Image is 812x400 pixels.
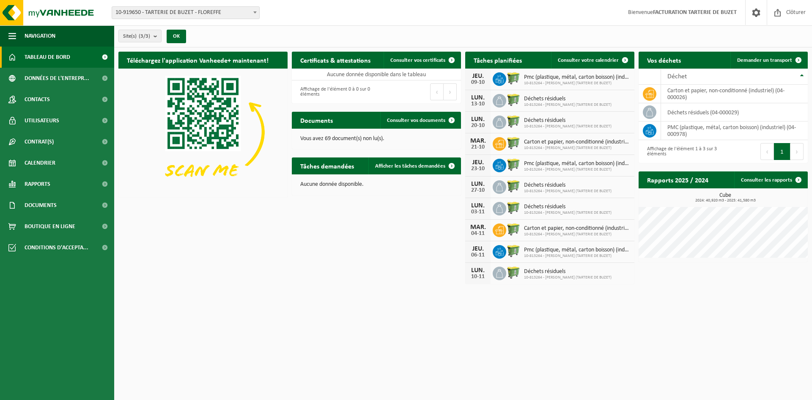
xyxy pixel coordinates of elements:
[506,136,521,150] img: WB-0660-HPE-GN-51
[25,25,55,47] span: Navigation
[524,102,612,108] span: 10-813264 - [PERSON_NAME] (TARTERIE DE BUZET)
[524,232,630,237] span: 10-813264 - [PERSON_NAME] (TARTERIE DE BUZET)
[469,80,486,86] div: 09-10
[300,182,453,188] p: Aucune donnée disponible.
[469,166,486,172] div: 23-10
[118,30,162,42] button: Site(s)(3/3)
[524,268,612,275] span: Déchets résiduels
[25,47,70,68] span: Tableau de bord
[524,160,630,167] span: Pmc (plastique, métal, carton boisson) (industriel)
[774,143,790,160] button: 1
[300,136,453,142] p: Vous avez 69 document(s) non lu(s).
[469,188,486,193] div: 27-10
[653,9,737,16] strong: FACTURATION TARTERIE DE BUZET
[469,209,486,215] div: 03-11
[167,30,186,43] button: OK
[469,252,486,258] div: 06-11
[25,174,50,195] span: Rapports
[380,112,460,129] a: Consulter vos documents
[639,52,689,68] h2: Vos déchets
[123,30,150,43] span: Site(s)
[667,73,687,80] span: Déchet
[643,193,808,203] h3: Cube
[524,275,612,280] span: 10-813264 - [PERSON_NAME] (TARTERIE DE BUZET)
[292,69,461,80] td: Aucune donnée disponible dans le tableau
[524,117,612,124] span: Déchets résiduels
[643,199,808,203] span: 2024: 40,920 m3 - 2025: 41,580 m3
[118,69,288,196] img: Download de VHEPlus App
[524,225,630,232] span: Carton et papier, non-conditionné (industriel)
[524,247,630,254] span: Pmc (plastique, métal, carton boisson) (industriel)
[469,73,486,80] div: JEU.
[506,114,521,129] img: WB-0660-HPE-GN-51
[506,265,521,280] img: WB-0660-HPE-GN-51
[296,83,372,101] div: Affichage de l'élément 0 à 0 sur 0 éléments
[469,231,486,237] div: 04-11
[730,52,807,69] a: Demander un transport
[25,110,59,131] span: Utilisateurs
[661,85,808,103] td: carton et papier, non-conditionné (industriel) (04-000026)
[25,195,57,216] span: Documents
[506,93,521,107] img: WB-0660-HPE-GN-51
[469,246,486,252] div: JEU.
[387,118,445,123] span: Consulter vos documents
[384,52,460,69] a: Consulter vos certificats
[506,179,521,193] img: WB-0660-HPE-GN-51
[558,58,619,63] span: Consulter votre calendrier
[469,138,486,144] div: MAR.
[375,163,445,169] span: Afficher les tâches demandées
[524,204,612,210] span: Déchets résiduels
[506,71,521,86] img: WB-0660-HPE-GN-51
[25,152,55,174] span: Calendrier
[469,267,486,274] div: LUN.
[506,244,521,258] img: WB-0660-HPE-GN-51
[790,143,804,160] button: Next
[292,52,379,68] h2: Certificats & attestations
[524,189,612,194] span: 10-813264 - [PERSON_NAME] (TARTERIE DE BUZET)
[469,274,486,280] div: 10-11
[524,124,612,129] span: 10-813264 - [PERSON_NAME] (TARTERIE DE BUZET)
[112,7,259,19] span: 10-919650 - TARTERIE DE BUZET - FLOREFFE
[734,171,807,188] a: Consulter les rapports
[524,96,612,102] span: Déchets résiduels
[661,103,808,121] td: déchets résiduels (04-000029)
[506,222,521,237] img: WB-0660-HPE-GN-51
[524,182,612,189] span: Déchets résiduels
[469,101,486,107] div: 13-10
[524,210,612,215] span: 10-813264 - [PERSON_NAME] (TARTERIE DE BUZET)
[524,139,630,146] span: Carton et papier, non-conditionné (industriel)
[25,216,75,237] span: Boutique en ligne
[368,157,460,174] a: Afficher les tâches demandées
[444,83,457,100] button: Next
[390,58,445,63] span: Consulter vos certificats
[469,159,486,166] div: JEU.
[465,52,530,68] h2: Tâches planifiées
[25,131,54,152] span: Contrat(s)
[469,123,486,129] div: 20-10
[469,181,486,188] div: LUN.
[639,171,717,188] h2: Rapports 2025 / 2024
[524,254,630,259] span: 10-813264 - [PERSON_NAME] (TARTERIE DE BUZET)
[760,143,774,160] button: Previous
[469,94,486,101] div: LUN.
[25,68,89,89] span: Données de l'entrepr...
[112,6,260,19] span: 10-919650 - TARTERIE DE BUZET - FLOREFFE
[25,237,88,258] span: Conditions d'accepta...
[506,157,521,172] img: WB-0660-HPE-GN-51
[469,224,486,231] div: MAR.
[25,89,50,110] span: Contacts
[469,202,486,209] div: LUN.
[524,74,630,81] span: Pmc (plastique, métal, carton boisson) (industriel)
[292,157,362,174] h2: Tâches demandées
[551,52,634,69] a: Consulter votre calendrier
[643,142,719,161] div: Affichage de l'élément 1 à 3 sur 3 éléments
[506,201,521,215] img: WB-0660-HPE-GN-51
[430,83,444,100] button: Previous
[118,52,277,68] h2: Téléchargez l'application Vanheede+ maintenant!
[524,81,630,86] span: 10-813264 - [PERSON_NAME] (TARTERIE DE BUZET)
[139,33,150,39] count: (3/3)
[524,167,630,172] span: 10-813264 - [PERSON_NAME] (TARTERIE DE BUZET)
[737,58,792,63] span: Demander un transport
[524,146,630,151] span: 10-813264 - [PERSON_NAME] (TARTERIE DE BUZET)
[661,121,808,140] td: PMC (plastique, métal, carton boisson) (industriel) (04-000978)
